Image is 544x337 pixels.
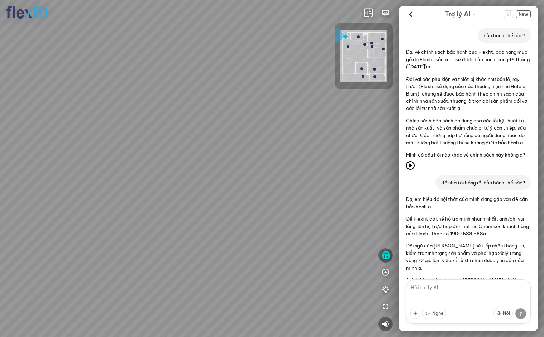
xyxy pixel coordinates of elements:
span: 1900 633 588 [450,231,483,236]
p: Đội ngũ của [PERSON_NAME] sẽ tiếp nhận thông tin, kiểm tra tình trạng sản phẩm và phối hợp xử lý ... [406,242,531,271]
img: logo [6,6,49,19]
span: New [516,10,531,18]
p: Mình có câu hỏi nào khác về chính sách này không ạ? [406,151,531,158]
img: Flexfit_Apt1_M__JKL4XAWR2ATG.png [340,30,387,82]
p: bảo hành thế nào? [483,32,525,39]
p: Đối với các phụ kiện và thiết bị khác như bản lề, ray trượt (Flexfit sử dụng của các thương hiệu ... [406,76,531,112]
span: VI [504,10,513,18]
p: Dạ, về chính sách bảo hành của Flexfit, các hạng mục gỗ do Flexfit sản xuất sẽ được bảo hành tron... [406,48,531,70]
button: Nói [493,308,513,319]
button: New Chat [516,10,531,18]
span: Trợ lý AI [445,9,471,19]
p: đồ nhà tôi hỏng rồi bảo hành thế nào? [441,179,525,186]
button: Change language [504,10,513,18]
button: Nghe [422,308,446,319]
div: AI Guide options [445,9,476,20]
p: Dạ, em hiểu đồ nội thất của mình đang gặp vấn đề cần bảo hành ạ. [406,196,531,210]
p: Anh/chị cứ yên tâm nhé, [PERSON_NAME] sẽ đảm bảo quyền lợi bảo hành tốt nhất cho mình ạ. [406,276,531,291]
p: Chính sách bảo hành áp dụng cho các lỗi kỹ thuật từ nhà sản xuất, và sản phẩm chưa bị tự ý can th... [406,117,531,146]
p: Để Flexfit có thể hỗ trợ mình nhanh nhất, anh/chị vui lòng liên hệ trực tiếp đến hotline Chăm sóc... [406,215,531,237]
